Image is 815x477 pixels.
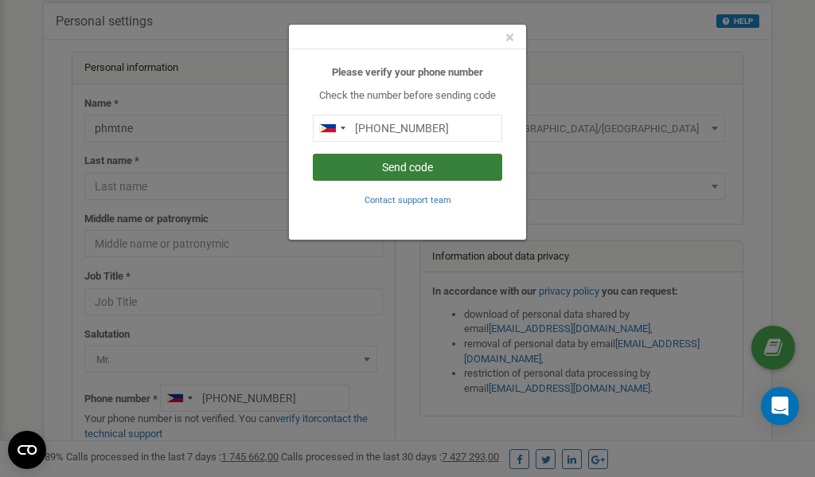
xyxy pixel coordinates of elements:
input: 0905 123 4567 [313,115,502,142]
button: Send code [313,154,502,181]
small: Contact support team [365,195,451,205]
p: Check the number before sending code [313,88,502,104]
div: Telephone country code [314,115,350,141]
a: Contact support team [365,194,451,205]
b: Please verify your phone number [332,66,483,78]
button: Open CMP widget [8,431,46,469]
span: × [505,28,514,47]
div: Open Intercom Messenger [761,387,799,425]
button: Close [505,29,514,46]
